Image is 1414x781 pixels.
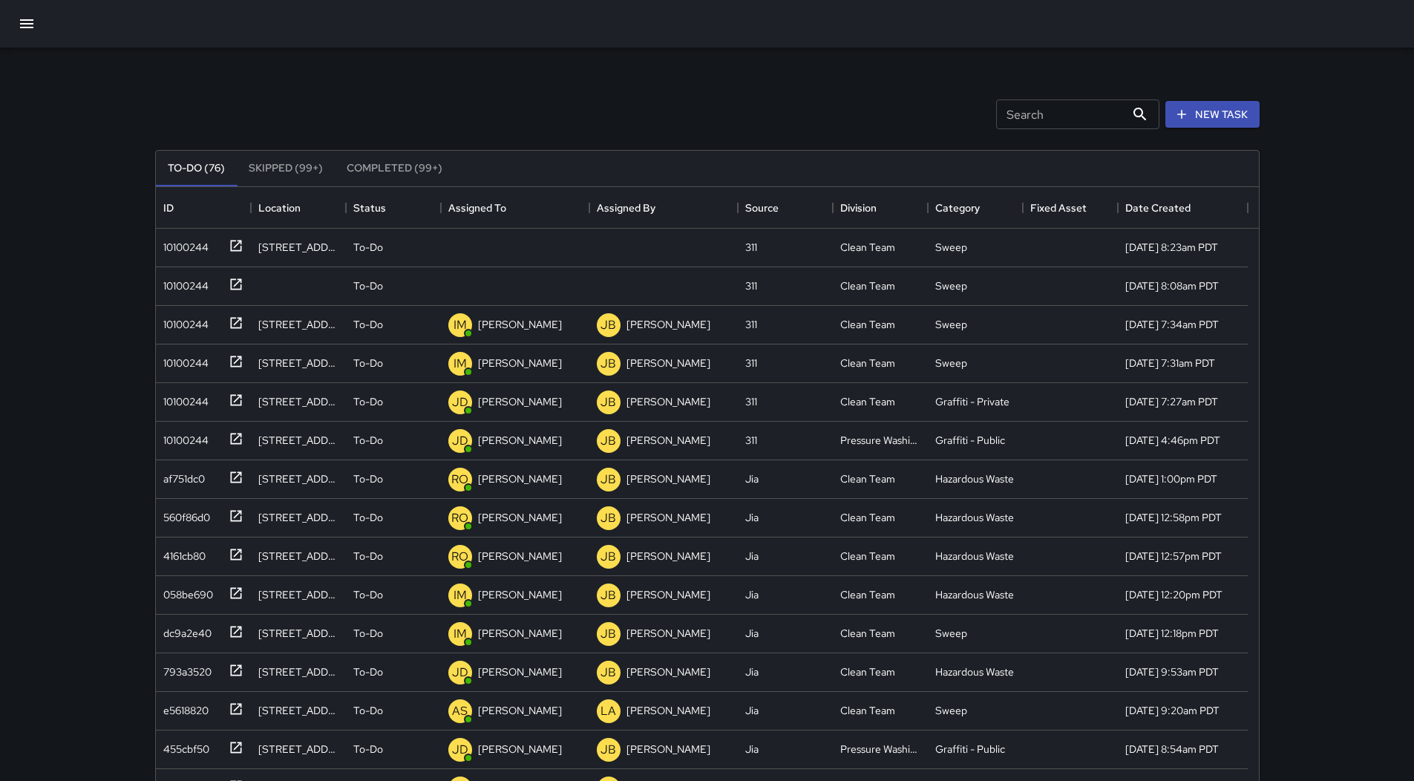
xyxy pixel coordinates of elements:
[928,187,1023,229] div: Category
[353,664,383,679] p: To-Do
[1125,394,1218,409] div: 8/17/2025, 7:27am PDT
[600,741,616,759] p: JB
[600,586,616,604] p: JB
[840,278,895,293] div: Clean Team
[157,272,209,293] div: 10100244
[353,587,383,602] p: To-Do
[840,742,920,757] div: Pressure Washing
[935,317,967,332] div: Sweep
[353,394,383,409] p: To-Do
[258,317,338,332] div: 501 Van Ness Avenue
[600,393,616,411] p: JB
[478,664,562,679] p: [PERSON_NAME]
[452,432,468,450] p: JD
[454,355,467,373] p: IM
[157,311,209,332] div: 10100244
[1125,240,1218,255] div: 8/17/2025, 8:23am PDT
[258,626,338,641] div: 180 Redwood Street
[745,703,759,718] div: Jia
[626,587,710,602] p: [PERSON_NAME]
[353,240,383,255] p: To-Do
[840,510,895,525] div: Clean Team
[935,626,967,641] div: Sweep
[840,587,895,602] div: Clean Team
[157,388,209,409] div: 10100244
[745,471,759,486] div: Jia
[935,664,1014,679] div: Hazardous Waste
[626,664,710,679] p: [PERSON_NAME]
[745,549,759,563] div: Jia
[745,742,759,757] div: Jia
[478,549,562,563] p: [PERSON_NAME]
[840,664,895,679] div: Clean Team
[840,549,895,563] div: Clean Team
[1125,471,1217,486] div: 8/16/2025, 1:00pm PDT
[935,587,1014,602] div: Hazardous Waste
[156,187,251,229] div: ID
[1125,278,1219,293] div: 8/17/2025, 8:08am PDT
[258,664,338,679] div: 69 Polk Street
[452,664,468,682] p: JD
[935,471,1014,486] div: Hazardous Waste
[745,394,757,409] div: 311
[353,471,383,486] p: To-Do
[935,394,1009,409] div: Graffiti - Private
[258,240,338,255] div: 301 Hayes Street
[478,510,562,525] p: [PERSON_NAME]
[157,350,209,370] div: 10100244
[258,394,338,409] div: 580 Mcallister Street
[600,548,616,566] p: JB
[626,394,710,409] p: [PERSON_NAME]
[353,433,383,448] p: To-Do
[935,510,1014,525] div: Hazardous Waste
[840,471,895,486] div: Clean Team
[1125,356,1215,370] div: 8/17/2025, 7:31am PDT
[353,278,383,293] p: To-Do
[478,742,562,757] p: [PERSON_NAME]
[1125,187,1191,229] div: Date Created
[237,151,335,186] button: Skipped (99+)
[454,586,467,604] p: IM
[935,278,967,293] div: Sweep
[156,151,237,186] button: To-Do (76)
[1125,510,1222,525] div: 8/16/2025, 12:58pm PDT
[626,471,710,486] p: [PERSON_NAME]
[157,697,209,718] div: e5618820
[353,187,386,229] div: Status
[600,625,616,643] p: JB
[157,620,212,641] div: dc9a2e40
[626,742,710,757] p: [PERSON_NAME]
[353,356,383,370] p: To-Do
[258,187,301,229] div: Location
[335,151,454,186] button: Completed (99+)
[1118,187,1248,229] div: Date Created
[157,581,213,602] div: 058be690
[1125,626,1219,641] div: 8/16/2025, 12:18pm PDT
[1125,433,1220,448] div: 8/16/2025, 4:46pm PDT
[600,702,616,720] p: LA
[258,433,338,448] div: 101 Grove Street
[840,433,920,448] div: Pressure Washing
[478,587,562,602] p: [PERSON_NAME]
[1125,664,1219,679] div: 8/16/2025, 9:53am PDT
[745,240,757,255] div: 311
[353,549,383,563] p: To-Do
[452,741,468,759] p: JD
[745,626,759,641] div: Jia
[626,356,710,370] p: [PERSON_NAME]
[600,509,616,527] p: JB
[1125,742,1219,757] div: 8/16/2025, 8:54am PDT
[441,187,589,229] div: Assigned To
[451,509,468,527] p: RO
[626,433,710,448] p: [PERSON_NAME]
[157,504,210,525] div: 560f86d0
[1030,187,1087,229] div: Fixed Asset
[454,316,467,334] p: IM
[745,187,779,229] div: Source
[448,187,506,229] div: Assigned To
[840,626,895,641] div: Clean Team
[353,703,383,718] p: To-Do
[600,471,616,488] p: JB
[451,548,468,566] p: RO
[935,549,1014,563] div: Hazardous Waste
